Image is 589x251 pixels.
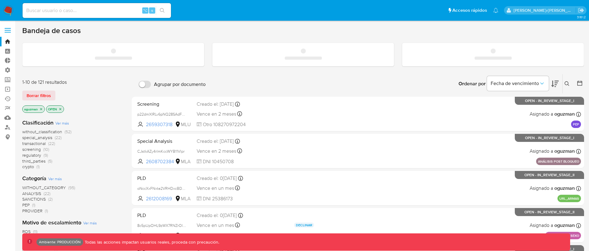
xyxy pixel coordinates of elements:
a: Salir [578,7,584,14]
span: s [151,7,153,13]
p: omar.guzman@mercadolibre.com.co [514,7,576,13]
a: Notificaciones [493,8,498,13]
span: ⌥ [143,7,147,13]
p: Ambiente: PRODUCCIÓN [39,241,81,243]
input: Buscar usuario o caso... [23,6,171,15]
p: Todas las acciones impactan usuarios reales, proceda con precaución. [83,239,219,245]
button: search-icon [156,6,169,15]
span: Accesos rápidos [452,7,487,14]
